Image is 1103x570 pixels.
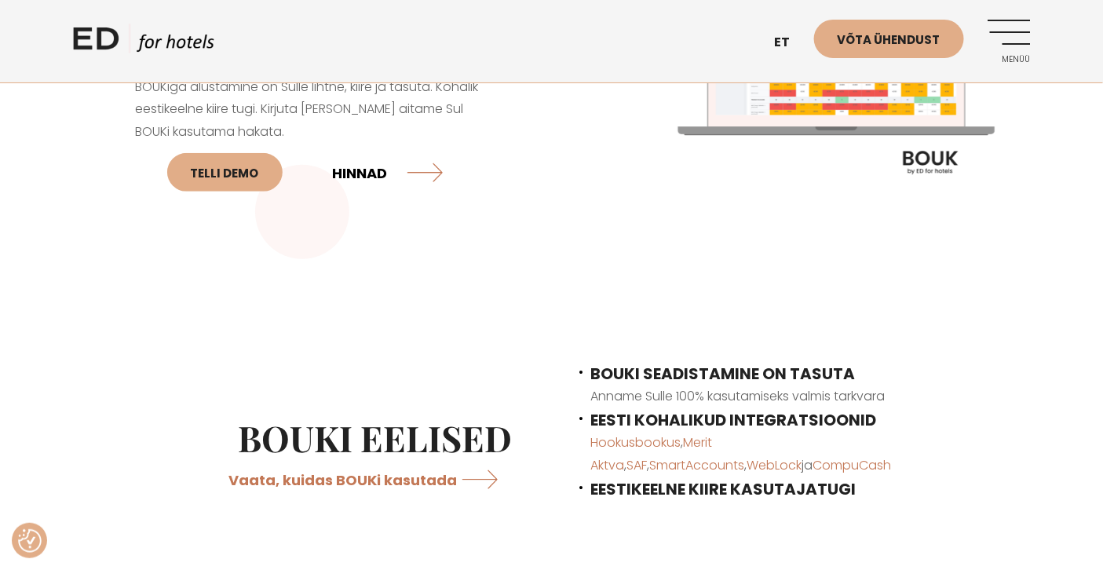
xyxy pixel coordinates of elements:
[747,456,802,474] a: WebLock
[591,433,681,451] a: Hookusbookus
[814,20,964,58] a: Võta ühendust
[18,529,42,553] img: Revisit consent button
[813,456,892,474] a: CompuCash
[167,153,283,192] a: Telli DEMO
[333,152,443,193] a: HINNAD
[988,55,1031,64] span: Menüü
[591,409,877,431] span: EESTI KOHALIKUD INTEGRATSIOONID
[591,432,992,477] p: , , , , ja
[767,24,814,62] a: et
[112,416,513,459] h2: BOUKi EELISED
[18,529,42,553] button: Nõusolekueelistused
[650,456,745,474] a: SmartAccounts
[73,24,214,63] a: ED HOTELS
[136,76,489,202] p: BOUKiga alustamine on Sulle lihtne, kiire ja tasuta. Kohalik eestikeelne kiire tugi. Kirjuta [PER...
[627,456,648,474] a: SAF
[591,433,713,474] a: Merit Aktva
[229,459,513,500] a: Vaata, kuidas BOUKi kasutada
[591,478,856,500] strong: EESTIKEELNE KIIRE KASUTAJATUGI
[988,20,1031,63] a: Menüü
[591,363,856,385] span: BOUKI SEADISTAMINE ON TASUTA
[591,385,992,408] p: Anname Sulle 100% kasutamiseks valmis tarkvara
